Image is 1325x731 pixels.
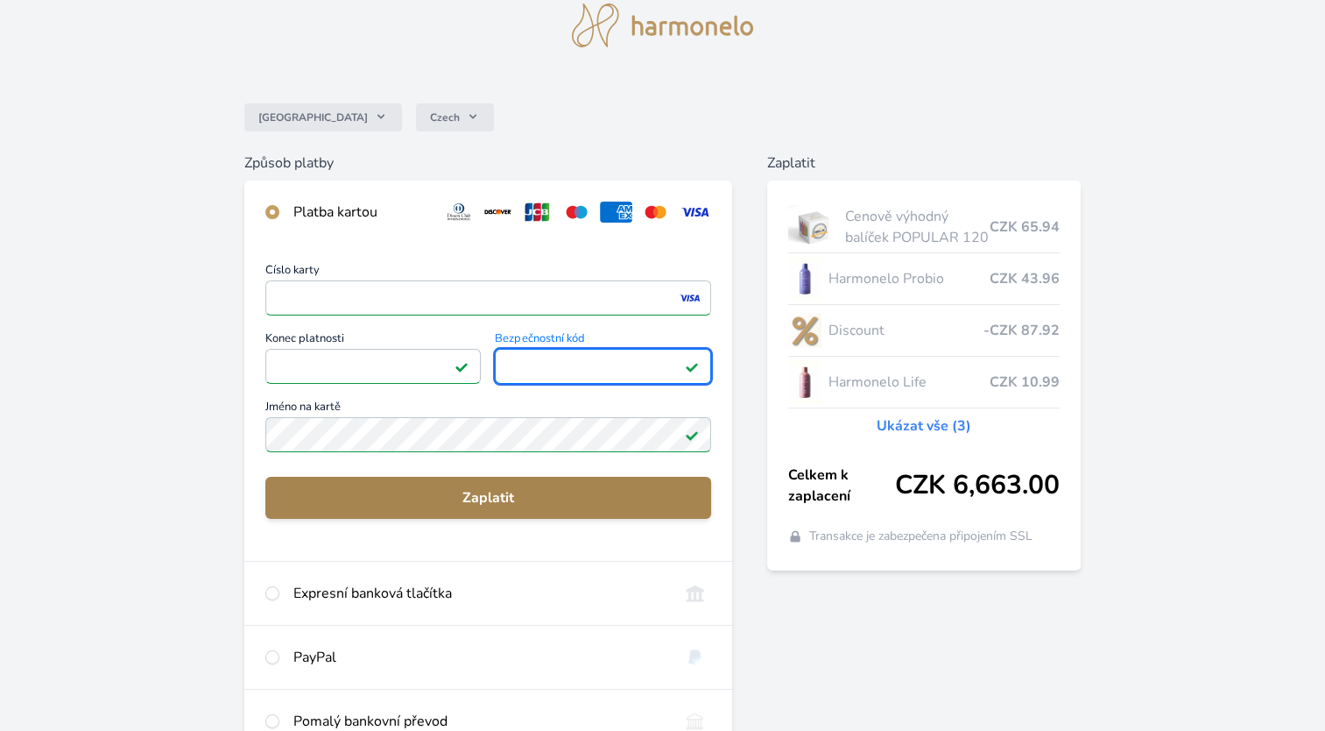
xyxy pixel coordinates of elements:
img: mc.svg [639,202,672,223]
img: jcb.svg [521,202,553,223]
button: Czech [416,103,494,131]
img: logo.svg [572,4,754,47]
img: maestro.svg [560,202,593,223]
div: Platba kartou [293,202,429,223]
span: Číslo karty [265,265,711,280]
span: Czech [430,110,460,124]
img: discount-lo.png [788,309,821,352]
span: CZK 43.96 [990,268,1060,289]
span: -CZK 87.92 [983,320,1060,341]
img: amex.svg [600,202,632,223]
span: Bezpečnostní kód [495,333,711,349]
h6: Zaplatit [767,153,1081,174]
span: Transakce je zabezpečena připojením SSL [809,528,1033,545]
img: Platné pole [455,359,469,373]
img: CLEAN_LIFE_se_stinem_x-lo.jpg [788,360,821,404]
iframe: Iframe pro datum vypršení platnosti [273,354,474,379]
button: Zaplatit [265,477,711,519]
img: visa.svg [679,202,711,223]
span: Jméno na kartě [265,401,711,417]
span: Cenově výhodný balíček POPULAR 120 [845,206,990,248]
img: popular.jpg [788,205,838,249]
span: CZK 65.94 [990,216,1060,238]
span: Harmonelo Life [828,372,990,393]
img: diners.svg [443,202,476,223]
iframe: Iframe pro číslo karty [273,286,703,310]
span: Zaplatit [279,487,697,508]
img: CLEAN_PROBIO_se_stinem_x-lo.jpg [788,257,821,301]
img: onlineBanking_CZ.svg [679,583,711,604]
span: CZK 6,663.00 [895,470,1060,501]
img: Platné pole [685,428,699,442]
img: Platné pole [685,359,699,373]
h6: Způsob platby [244,153,732,174]
span: Discount [828,320,983,341]
span: CZK 10.99 [990,372,1060,393]
span: Konec platnosti [265,333,482,349]
span: Celkem k zaplacení [788,465,895,507]
div: PayPal [293,647,665,668]
a: Ukázat vše (3) [877,415,971,436]
span: Harmonelo Probio [828,268,990,289]
iframe: Iframe pro bezpečnostní kód [503,354,703,379]
img: discover.svg [482,202,514,223]
img: paypal.svg [679,647,711,668]
button: [GEOGRAPHIC_DATA] [244,103,402,131]
input: Jméno na kartěPlatné pole [265,417,711,452]
img: visa [678,290,701,306]
span: [GEOGRAPHIC_DATA] [258,110,368,124]
div: Expresní banková tlačítka [293,583,665,604]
